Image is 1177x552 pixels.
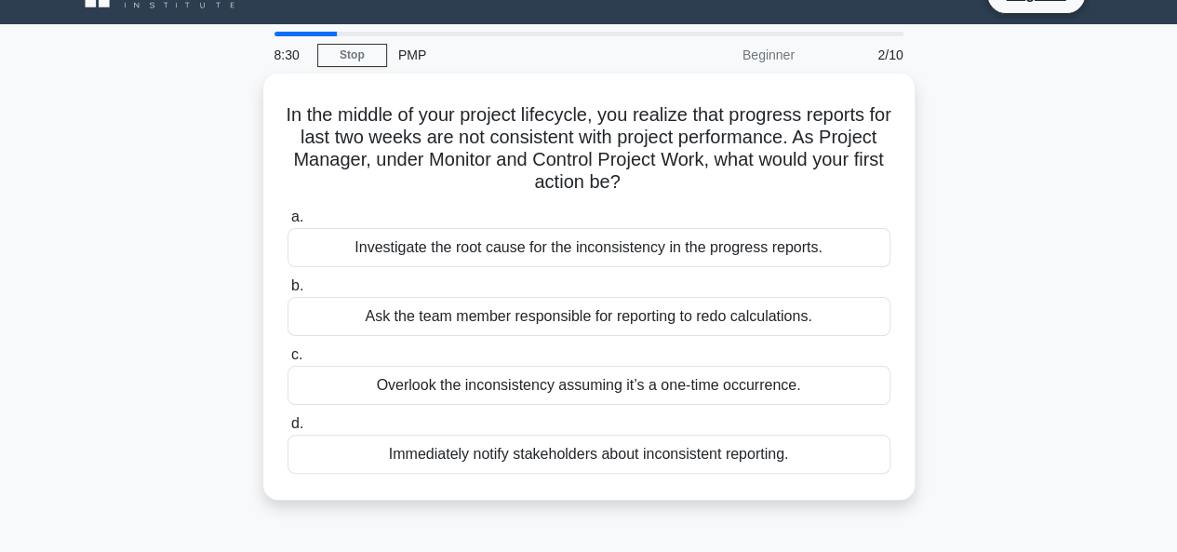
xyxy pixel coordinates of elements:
[288,435,890,474] div: Immediately notify stakeholders about inconsistent reporting.
[286,103,892,195] h5: In the middle of your project lifecycle, you realize that progress reports for last two weeks are...
[288,228,890,267] div: Investigate the root cause for the inconsistency in the progress reports.
[288,297,890,336] div: Ask the team member responsible for reporting to redo calculations.
[317,44,387,67] a: Stop
[291,209,303,224] span: a.
[643,36,806,74] div: Beginner
[291,277,303,293] span: b.
[291,415,303,431] span: d.
[806,36,915,74] div: 2/10
[288,366,890,405] div: Overlook the inconsistency assuming it’s a one-time occurrence.
[387,36,643,74] div: PMP
[291,346,302,362] span: c.
[263,36,317,74] div: 8:30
